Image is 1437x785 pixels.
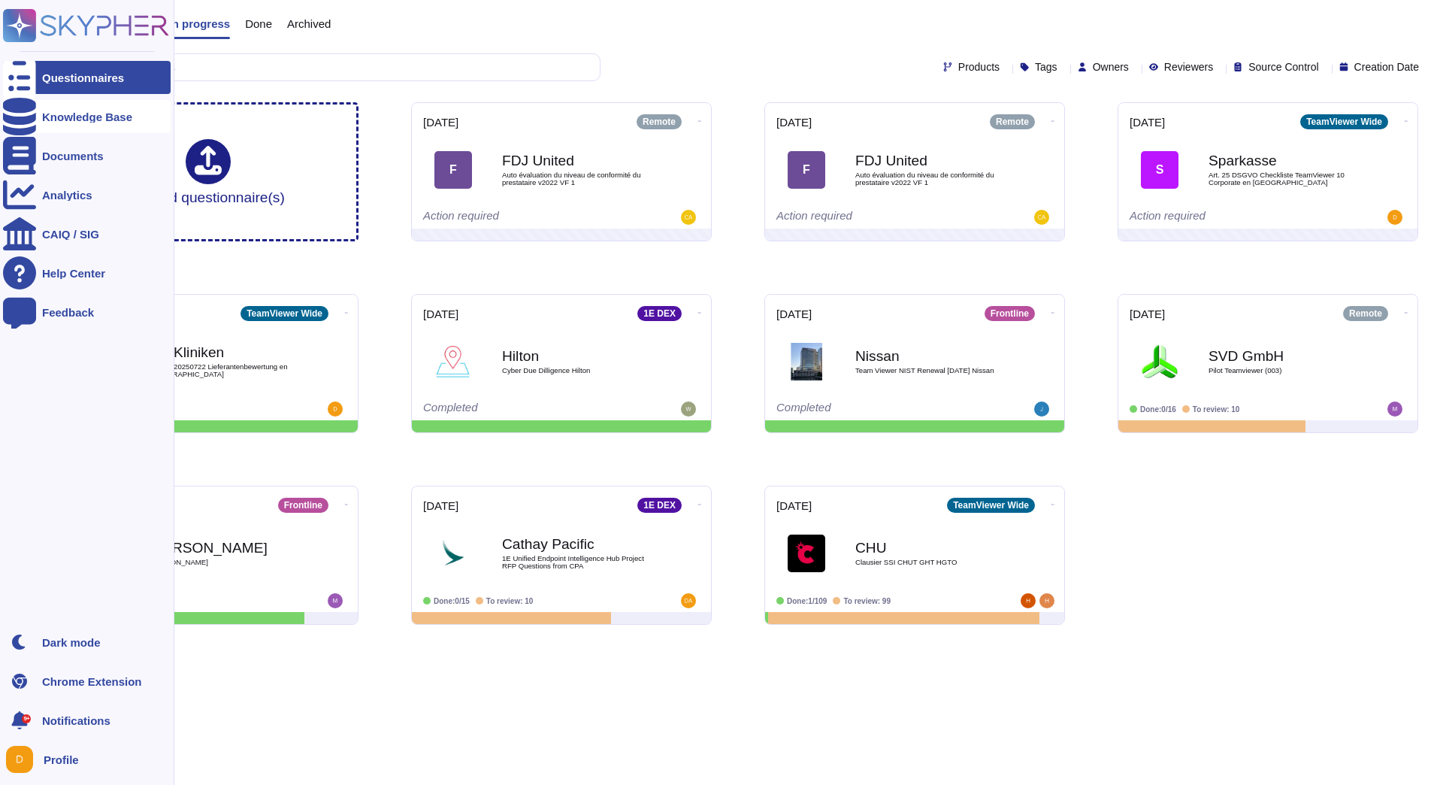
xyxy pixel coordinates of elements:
[423,117,458,128] span: [DATE]
[1093,62,1129,72] span: Owners
[788,343,825,380] img: Logo
[287,18,331,29] span: Archived
[1354,62,1419,72] span: Creation Date
[241,306,328,321] div: TeamViewer Wide
[42,150,104,162] div: Documents
[502,555,652,569] span: 1E Unified Endpoint Intelligence Hub Project RFP Questions from CPA
[59,54,600,80] input: Search by keywords
[1164,62,1213,72] span: Reviewers
[947,498,1035,513] div: TeamViewer Wide
[42,111,132,123] div: Knowledge Base
[3,139,171,172] a: Documents
[42,715,110,726] span: Notifications
[1209,349,1359,363] b: SVD GmbH
[423,500,458,511] span: [DATE]
[434,343,472,380] img: Logo
[42,676,142,687] div: Chrome Extension
[502,537,652,551] b: Cathay Pacific
[1034,402,1049,417] img: user
[42,229,99,240] div: CAIQ / SIG
[1209,153,1359,168] b: Sparkasse
[3,665,171,698] a: Chrome Extension
[1021,593,1036,608] img: user
[3,217,171,250] a: CAIQ / SIG
[1387,210,1402,225] img: user
[149,541,299,555] b: [PERSON_NAME]
[681,402,696,417] img: user
[328,402,343,417] img: user
[3,296,171,329] a: Feedback
[788,535,825,572] img: Logo
[149,363,299,377] span: ISDSM 20250722 Lieferantenbewertung en [GEOGRAPHIC_DATA]
[3,178,171,211] a: Analytics
[1035,62,1057,72] span: Tags
[990,114,1035,129] div: Remote
[434,535,472,572] img: Logo
[1130,210,1314,225] div: Action required
[855,153,1006,168] b: FDJ United
[637,498,682,513] div: 1E DEX
[42,307,94,318] div: Feedback
[855,559,1006,566] span: Clausier SSI CHUT GHT HGTO
[423,210,607,225] div: Action required
[132,139,285,205] div: Upload questionnaire(s)
[168,18,230,29] span: In progress
[486,597,534,605] span: To review: 10
[1141,343,1178,380] img: Logo
[423,308,458,320] span: [DATE]
[1300,114,1388,129] div: TeamViewer Wide
[328,593,343,608] img: user
[6,746,33,773] img: user
[502,153,652,168] b: FDJ United
[776,210,961,225] div: Action required
[776,500,812,511] span: [DATE]
[3,743,44,776] button: user
[42,72,124,83] div: Questionnaires
[855,171,1006,186] span: Auto évaluation du niveau de conformité du prestataire v2022 VF 1
[776,402,961,417] div: Completed
[149,559,299,566] span: [PERSON_NAME]
[1039,593,1054,608] img: user
[843,597,891,605] span: To review: 99
[245,18,272,29] span: Done
[787,597,827,605] span: Done: 1/109
[423,402,607,417] div: Completed
[1387,402,1402,417] img: user
[44,754,79,765] span: Profile
[776,308,812,320] span: [DATE]
[1248,62,1318,72] span: Source Control
[502,171,652,186] span: Auto évaluation du niveau de conformité du prestataire v2022 VF 1
[278,498,328,513] div: Frontline
[855,349,1006,363] b: Nissan
[958,62,1000,72] span: Products
[3,256,171,289] a: Help Center
[1130,117,1165,128] span: [DATE]
[502,349,652,363] b: Hilton
[1141,151,1178,189] div: S
[681,593,696,608] img: user
[42,189,92,201] div: Analytics
[1140,405,1176,414] span: Done: 0/16
[681,210,696,225] img: user
[434,597,470,605] span: Done: 0/15
[22,714,31,723] div: 9+
[3,61,171,94] a: Questionnaires
[788,151,825,189] div: F
[637,306,682,321] div: 1E DEX
[434,151,472,189] div: F
[637,114,682,129] div: Remote
[3,100,171,133] a: Knowledge Base
[149,345,299,359] b: BG Kliniken
[776,117,812,128] span: [DATE]
[1343,306,1388,321] div: Remote
[855,367,1006,374] span: Team Viewer NIST Renewal [DATE] Nissan
[1034,210,1049,225] img: user
[985,306,1035,321] div: Frontline
[42,268,105,279] div: Help Center
[1193,405,1240,414] span: To review: 10
[502,367,652,374] span: Cyber Due Dilligence Hilton
[1130,308,1165,320] span: [DATE]
[42,637,101,648] div: Dark mode
[855,541,1006,555] b: CHU
[1209,171,1359,186] span: Art. 25 DSGVO Checkliste TeamViewer 10 Corporate en [GEOGRAPHIC_DATA]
